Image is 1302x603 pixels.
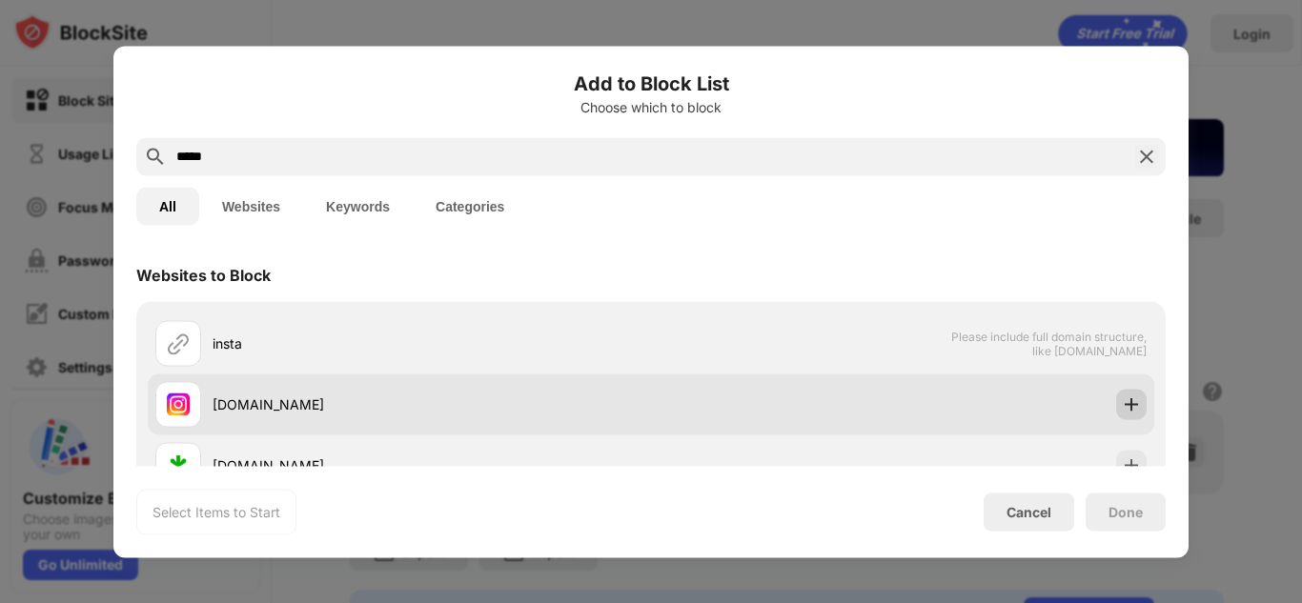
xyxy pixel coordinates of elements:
button: Websites [199,187,303,225]
h6: Add to Block List [136,69,1166,97]
button: Categories [413,187,527,225]
div: Done [1109,504,1143,519]
div: [DOMAIN_NAME] [213,455,651,475]
div: Select Items to Start [153,502,280,521]
img: favicons [167,453,190,476]
button: Keywords [303,187,413,225]
div: [DOMAIN_NAME] [213,394,651,414]
img: url.svg [167,332,190,354]
img: favicons [167,392,190,415]
img: search.svg [144,145,167,168]
div: Websites to Block [136,265,271,284]
img: search-close [1135,145,1158,168]
div: insta [213,333,651,353]
span: Please include full domain structure, like [DOMAIN_NAME] [950,329,1147,357]
button: All [136,187,199,225]
div: Choose which to block [136,99,1166,114]
div: Cancel [1007,504,1051,520]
